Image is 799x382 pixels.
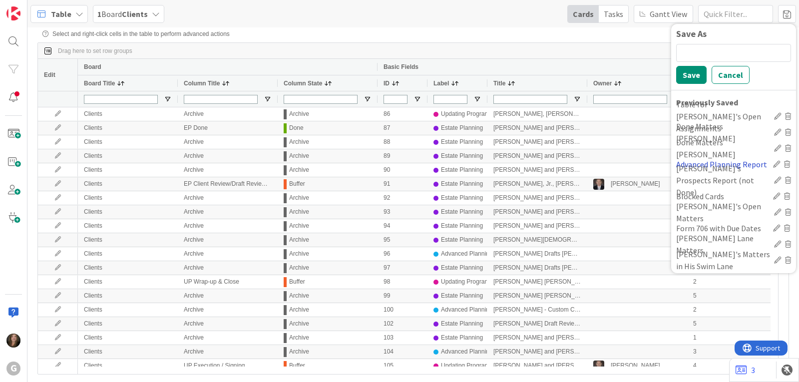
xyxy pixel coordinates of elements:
div: Estate Planning [441,220,483,232]
div: Save As [676,29,791,39]
div: [PERSON_NAME] Drafts [PERSON_NAME] to [PERSON_NAME] [487,247,587,261]
div: UP Execution / Signing [178,359,278,373]
div: Clients [78,205,178,219]
div: Archive [178,303,278,317]
div: Archive [289,290,309,302]
div: Archive [289,206,309,218]
div: [PERSON_NAME] and [PERSON_NAME] Funding Documents [PERSON_NAME] to [PERSON_NAME] to be Prepared B... [487,219,587,233]
div: [PERSON_NAME] [611,360,660,372]
span: Gantt View [650,8,687,20]
div: Done Matters [PERSON_NAME] [676,120,770,144]
div: Cards [568,5,599,22]
button: Cancel [712,66,750,84]
div: UP Wrap-up & Close [178,275,278,289]
div: [PERSON_NAME]'s Matters in His Swim Lane [676,248,770,272]
div: [PERSON_NAME] and [PERSON_NAME] Draft Review 4/26 Implementation 6/4 [487,121,587,135]
div: [PERSON_NAME], Jr., [PERSON_NAME] Draft Review Meeting and Implementation Need to be Scheduled [487,177,587,191]
button: Open Filter Menu [364,95,372,103]
div: Archive [289,346,309,358]
div: Clients [78,135,178,149]
span: Label [433,80,449,87]
div: 90 [378,163,427,177]
div: Estate Planning [441,192,483,204]
div: Archive [178,191,278,205]
div: Clients [78,219,178,233]
div: 96 [378,247,427,261]
div: EP Client Review/Draft Review Meeting [178,177,278,191]
span: Column Title [184,80,220,87]
div: Updating Programs [441,108,492,120]
div: Estate Planning [441,290,483,302]
div: Estate Planning [441,206,483,218]
div: Estate Planning [441,164,483,176]
span: Basic Fields [384,63,418,70]
span: Drag here to set row groups [58,47,132,54]
div: Table for [PERSON_NAME]'s Open Assignments [676,98,770,134]
div: Archive [178,205,278,219]
div: [PERSON_NAME]'s Prospects Report (not Done) [676,162,770,198]
input: Column State Filter Input [284,95,358,104]
div: [PERSON_NAME] and [PERSON_NAME] Drafts [PERSON_NAME] to [PERSON_NAME] (Changing Trustees to Daugh... [487,149,587,163]
div: Estate Planning [441,136,483,148]
div: 86 [378,107,427,121]
div: Archive [178,247,278,261]
input: Label Filter Input [433,95,467,104]
div: Clients [78,233,178,247]
div: Clients [78,317,178,331]
div: Estate Planning [441,122,483,134]
div: 87 [378,121,427,135]
div: Archive [178,317,278,331]
button: Open Filter Menu [164,95,172,103]
div: Clients [78,191,178,205]
div: Updating Programs [441,276,492,288]
a: 3 [736,364,755,376]
div: 91 [378,177,427,191]
button: Open Filter Menu [473,95,481,103]
div: [PERSON_NAME] and [PERSON_NAME] Drafts [PERSON_NAME] to [PERSON_NAME]-waiting on clients to sign ... [487,191,587,205]
img: BG [593,179,604,190]
div: Previously Saved [676,96,791,108]
div: 1 [687,331,787,345]
div: Clients [78,275,178,289]
div: Done Matters [PERSON_NAME] [676,136,770,160]
div: 103 [378,331,427,345]
div: Row Groups [58,47,132,54]
div: [PERSON_NAME] Draft Review 5/6 Implementation 5/13 [487,317,587,331]
div: 89 [378,149,427,163]
span: Table [51,8,71,20]
div: Estate Planning [441,178,483,190]
input: Owner Filter Input [593,95,667,104]
div: Estate Planning [441,150,483,162]
input: Title Filter Input [493,95,567,104]
div: [PERSON_NAME] and [PERSON_NAME] Drafts [PERSON_NAME] to [PERSON_NAME] (2015 Irrevocable Trust and... [487,163,587,177]
div: 2 [687,303,787,317]
div: Advanced Planning Report [676,158,769,170]
input: Board Title Filter Input [84,95,158,104]
div: [PERSON_NAME] and [PERSON_NAME] Implementation Needs to be Rescheduled [487,359,587,373]
div: Blocked Cards [676,190,769,202]
div: Archive [178,135,278,149]
div: EP Done [178,121,278,135]
span: ID [384,80,390,87]
div: Buffer [289,276,305,288]
div: G [6,362,20,376]
div: Clients [78,177,178,191]
div: Clients [78,247,178,261]
div: Archive [289,164,309,176]
div: Select and right-click cells in the table to perform advanced actions [42,30,784,37]
div: Done [289,122,304,134]
div: Updating Programs [441,360,492,372]
div: Archive [178,289,278,303]
div: 100 [378,303,427,317]
div: Archive [289,136,309,148]
span: Edit [44,71,55,78]
div: Archive [289,248,309,260]
div: [PERSON_NAME], [PERSON_NAME] and [PERSON_NAME] Drafts [PERSON_NAME] to [PERSON_NAME] Draft Review... [487,107,587,121]
div: Clients [78,121,178,135]
div: Archive [289,318,309,330]
div: Archive [178,107,278,121]
button: Save [676,66,707,84]
span: Column State [284,80,322,87]
div: [PERSON_NAME] and [PERSON_NAME] Drafts [PERSON_NAME] [487,331,587,345]
div: Estate Planning [441,262,483,274]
